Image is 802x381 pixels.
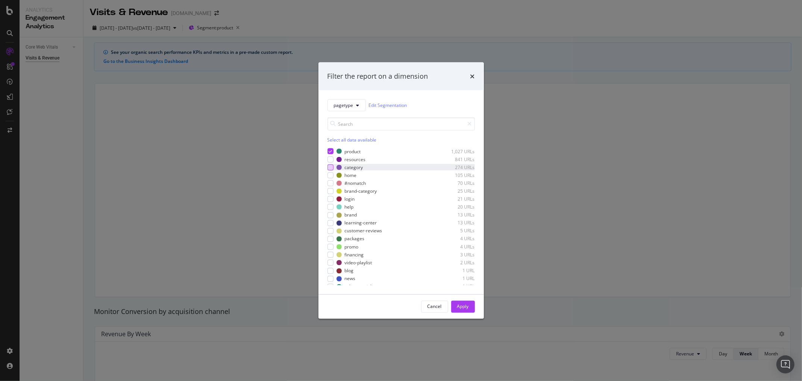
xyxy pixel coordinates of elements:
[438,236,475,242] div: 4 URLs
[345,204,354,210] div: help
[345,283,379,290] div: sales-specialists
[327,117,475,130] input: Search
[421,300,448,312] button: Cancel
[438,188,475,194] div: 25 URLs
[345,156,366,163] div: resources
[438,276,475,282] div: 1 URL
[345,251,364,258] div: financing
[438,228,475,234] div: 5 URLs
[457,303,469,310] div: Apply
[438,283,475,290] div: 1 URL
[438,156,475,163] div: 841 URLs
[345,244,359,250] div: promo
[438,204,475,210] div: 20 URLs
[438,244,475,250] div: 4 URLs
[345,259,372,266] div: video-playlist
[345,188,377,194] div: brand-category
[345,276,356,282] div: news
[345,172,357,178] div: home
[318,62,484,319] div: modal
[451,300,475,312] button: Apply
[345,196,355,202] div: login
[438,148,475,154] div: 1,027 URLs
[438,212,475,218] div: 13 URLs
[438,251,475,258] div: 3 URLs
[345,164,363,171] div: category
[345,220,377,226] div: learning-center
[345,236,365,242] div: packages
[438,268,475,274] div: 1 URL
[327,72,428,81] div: Filter the report on a dimension
[369,101,407,109] a: Edit Segmentation
[438,172,475,178] div: 105 URLs
[470,72,475,81] div: times
[345,180,366,186] div: #nomatch
[345,212,357,218] div: brand
[327,136,475,143] div: Select all data available
[438,196,475,202] div: 21 URLs
[327,99,366,111] button: pagetype
[334,102,353,108] span: pagetype
[345,268,354,274] div: blog
[345,148,361,154] div: product
[438,180,475,186] div: 70 URLs
[438,220,475,226] div: 13 URLs
[438,164,475,171] div: 274 URLs
[776,355,794,373] div: Open Intercom Messenger
[438,259,475,266] div: 2 URLs
[345,228,382,234] div: customer-reviews
[428,303,442,310] div: Cancel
